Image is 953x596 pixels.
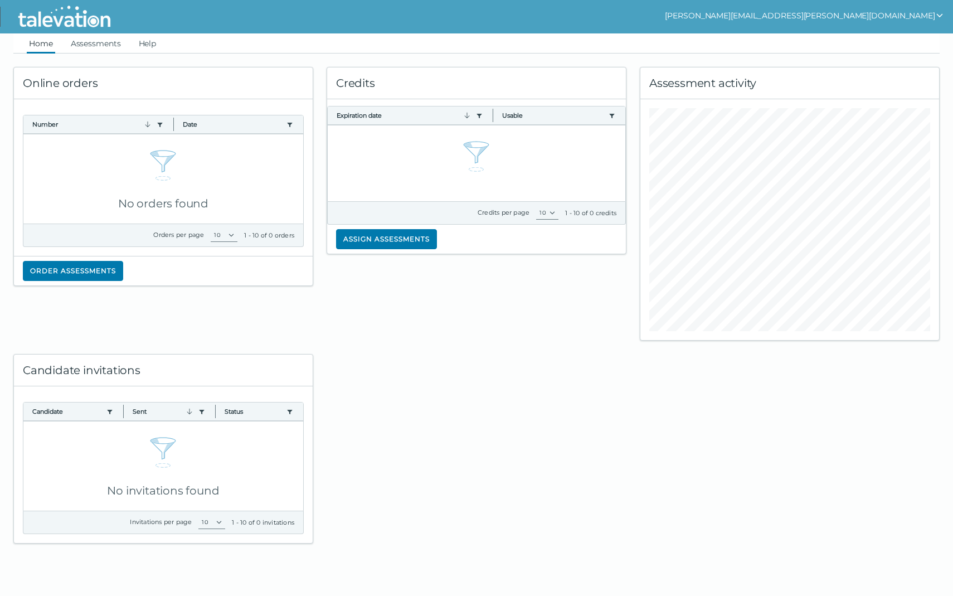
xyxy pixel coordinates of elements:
button: Candidate [32,407,102,416]
button: Status [225,407,282,416]
button: Assign assessments [336,229,437,249]
label: Orders per page [153,231,204,239]
div: Candidate invitations [14,355,313,386]
button: Order assessments [23,261,123,281]
button: show user actions [665,9,944,22]
div: Credits [327,67,626,99]
img: Talevation_Logo_Transparent_white.png [13,3,115,31]
span: No orders found [118,197,208,210]
div: 1 - 10 of 0 credits [565,209,616,217]
button: Sent [133,407,195,416]
button: Number [32,120,152,129]
span: No invitations found [107,484,219,497]
div: Assessment activity [640,67,939,99]
button: Column resize handle [489,103,497,127]
a: Home [27,33,55,54]
label: Credits per page [478,209,529,216]
button: Column resize handle [120,399,127,423]
button: Column resize handle [212,399,219,423]
button: Usable [502,111,604,120]
div: 1 - 10 of 0 orders [244,231,294,240]
button: Column resize handle [170,112,177,136]
label: Invitations per page [130,518,192,526]
button: Date [183,120,283,129]
a: Help [137,33,159,54]
div: 1 - 10 of 0 invitations [232,518,294,527]
a: Assessments [69,33,123,54]
div: Online orders [14,67,313,99]
button: Expiration date [337,111,472,120]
